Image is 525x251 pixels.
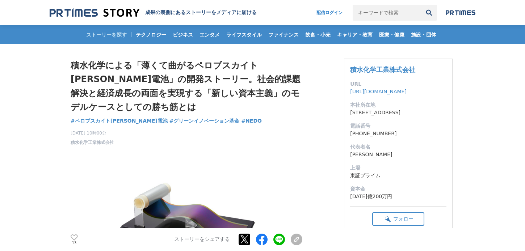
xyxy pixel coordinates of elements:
[197,31,223,38] span: エンタメ
[241,118,262,124] span: #NEDO
[353,5,421,21] input: キーワードで検索
[350,130,446,137] dd: [PHONE_NUMBER]
[350,193,446,200] dd: [DATE]億200万円
[223,25,265,44] a: ライフスタイル
[350,80,446,88] dt: URL
[350,66,415,73] a: 積水化学工業株式会社
[50,8,139,18] img: 成果の裏側にあるストーリーをメディアに届ける
[50,8,257,18] a: 成果の裏側にあるストーリーをメディアに届ける 成果の裏側にあるストーリーをメディアに届ける
[350,101,446,109] dt: 本社所在地
[170,25,196,44] a: ビジネス
[71,118,168,124] span: #ペロブスカイト[PERSON_NAME]電池
[408,31,439,38] span: 施設・団体
[169,118,240,124] span: #グリーンイノベーション基金
[376,25,407,44] a: 医療・健康
[71,139,114,146] a: 積水化学工業株式会社
[350,122,446,130] dt: 電話番号
[350,109,446,116] dd: [STREET_ADDRESS]
[376,31,407,38] span: 医療・健康
[446,10,475,16] img: prtimes
[302,31,333,38] span: 飲食・小売
[133,25,169,44] a: テクノロジー
[241,117,262,125] a: #NEDO
[334,31,375,38] span: キャリア・教育
[71,130,114,136] span: [DATE] 10時00分
[71,241,78,245] p: 13
[197,25,223,44] a: エンタメ
[133,31,169,38] span: テクノロジー
[302,25,333,44] a: 飲食・小売
[71,59,302,114] h1: 積水化学による「薄くて曲がるペロブスカイト[PERSON_NAME]電池」の開発ストーリー。社会的課題解決と経済成長の両面を実現する「新しい資本主義」のモデルケースとしての勝ち筋とは
[145,9,257,16] h2: 成果の裏側にあるストーリーをメディアに届ける
[169,117,240,125] a: #グリーンイノベーション基金
[350,143,446,151] dt: 代表者名
[265,31,302,38] span: ファイナンス
[309,5,350,21] a: 配信ログイン
[350,172,446,179] dd: 東証プライム
[334,25,375,44] a: キャリア・教育
[265,25,302,44] a: ファイナンス
[350,164,446,172] dt: 上場
[223,31,265,38] span: ライフスタイル
[71,117,168,125] a: #ペロブスカイト[PERSON_NAME]電池
[350,151,446,158] dd: [PERSON_NAME]
[174,237,230,243] p: ストーリーをシェアする
[408,25,439,44] a: 施設・団体
[421,5,437,21] button: 検索
[372,212,424,226] button: フォロー
[350,185,446,193] dt: 資本金
[170,31,196,38] span: ビジネス
[350,89,407,94] a: [URL][DOMAIN_NAME]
